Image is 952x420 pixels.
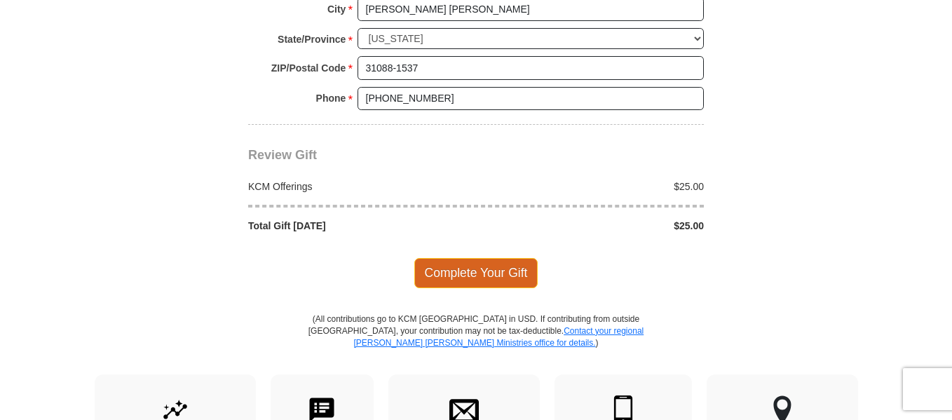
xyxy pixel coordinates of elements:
[241,179,477,194] div: KCM Offerings
[248,148,317,162] span: Review Gift
[353,326,644,348] a: Contact your regional [PERSON_NAME] [PERSON_NAME] Ministries office for details.
[308,313,644,374] p: (All contributions go to KCM [GEOGRAPHIC_DATA] in USD. If contributing from outside [GEOGRAPHIC_D...
[241,219,477,233] div: Total Gift [DATE]
[316,88,346,108] strong: Phone
[271,58,346,78] strong: ZIP/Postal Code
[278,29,346,49] strong: State/Province
[414,258,538,287] span: Complete Your Gift
[476,179,712,194] div: $25.00
[476,219,712,233] div: $25.00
